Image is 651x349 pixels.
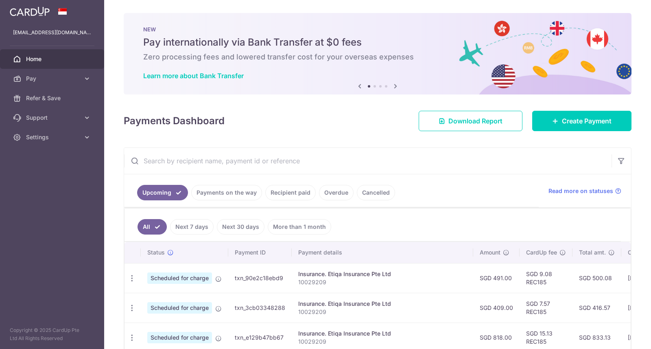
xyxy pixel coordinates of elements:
span: Pay [26,75,80,83]
td: SGD 409.00 [473,293,520,323]
span: Scheduled for charge [147,302,212,314]
a: Read more on statuses [548,187,621,195]
span: Total amt. [579,248,606,257]
div: Insurance. Etiqa Insurance Pte Ltd [298,329,467,338]
a: Create Payment [532,111,631,131]
span: Refer & Save [26,94,80,102]
th: Payment ID [228,242,292,263]
img: CardUp [10,7,50,16]
p: 10029209 [298,278,467,286]
a: Payments on the way [191,185,262,200]
span: Home [26,55,80,63]
td: txn_3cb03348288 [228,293,292,323]
a: Next 7 days [170,219,214,235]
h6: Zero processing fees and lowered transfer cost for your overseas expenses [143,52,612,62]
span: Support [26,114,80,122]
a: Upcoming [137,185,188,200]
input: Search by recipient name, payment id or reference [124,148,612,174]
h5: Pay internationally via Bank Transfer at $0 fees [143,36,612,49]
p: [EMAIL_ADDRESS][DOMAIN_NAME] [13,29,91,37]
span: Amount [480,248,500,257]
p: NEW [143,26,612,33]
a: All [138,219,167,235]
a: Recipient paid [265,185,316,200]
a: More than 1 month [268,219,331,235]
span: Download Report [448,116,502,126]
span: Settings [26,133,80,141]
div: Insurance. Etiqa Insurance Pte Ltd [298,270,467,278]
span: Scheduled for charge [147,272,212,284]
p: 10029209 [298,308,467,316]
span: Read more on statuses [548,187,613,195]
a: Download Report [419,111,522,131]
p: 10029209 [298,338,467,346]
h4: Payments Dashboard [124,114,225,128]
div: Insurance. Etiqa Insurance Pte Ltd [298,300,467,308]
td: txn_90e2c18ebd9 [228,263,292,293]
img: Bank transfer banner [124,13,631,94]
a: Cancelled [357,185,395,200]
td: SGD 9.08 REC185 [520,263,572,293]
span: Scheduled for charge [147,332,212,343]
td: SGD 416.57 [572,293,621,323]
td: SGD 7.57 REC185 [520,293,572,323]
a: Overdue [319,185,354,200]
td: SGD 491.00 [473,263,520,293]
th: Payment details [292,242,473,263]
a: Learn more about Bank Transfer [143,72,244,80]
a: Next 30 days [217,219,264,235]
td: SGD 500.08 [572,263,621,293]
span: Create Payment [562,116,612,126]
span: Status [147,248,165,257]
span: CardUp fee [526,248,557,257]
